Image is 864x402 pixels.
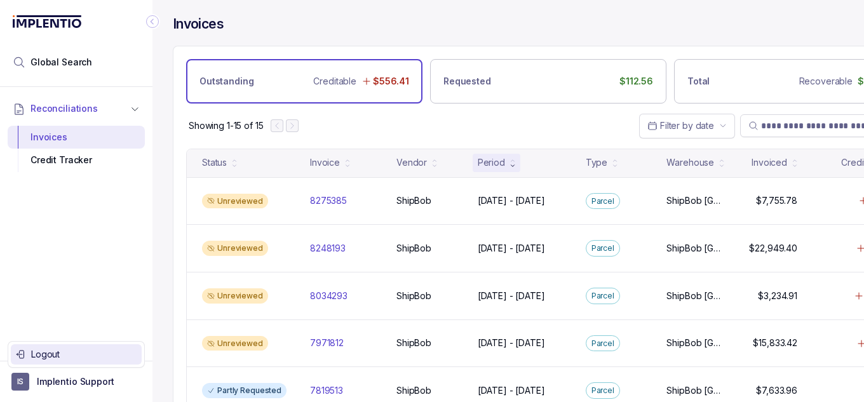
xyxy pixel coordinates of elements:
div: Unreviewed [202,336,268,351]
button: User initialsImplentio Support [11,373,141,391]
p: ShipBob [GEOGRAPHIC_DATA][PERSON_NAME] [666,384,722,397]
p: ShipBob [GEOGRAPHIC_DATA][PERSON_NAME] [666,290,722,302]
p: ShipBob [396,384,431,397]
p: 8275385 [310,194,347,207]
p: Creditable [313,75,356,88]
p: Showing 1-15 of 15 [189,119,263,132]
p: ShipBob [396,242,431,255]
p: Parcel [591,290,614,302]
span: Filter by date [660,120,714,131]
p: 7971812 [310,337,344,349]
p: Parcel [591,384,614,397]
p: $7,755.78 [756,194,797,207]
p: [DATE] - [DATE] [478,384,545,397]
div: Invoiced [752,156,787,169]
p: $15,833.42 [753,337,797,349]
div: Period [478,156,505,169]
div: Warehouse [666,156,714,169]
div: Remaining page entries [189,119,263,132]
p: $22,949.40 [749,242,797,255]
div: Partly Requested [202,383,287,398]
p: [DATE] - [DATE] [478,242,545,255]
p: 8248193 [310,242,346,255]
p: [DATE] - [DATE] [478,290,545,302]
p: Total [687,75,710,88]
span: Global Search [30,56,92,69]
p: $3,234.91 [758,290,797,302]
span: Reconciliations [30,102,98,115]
p: $7,633.96 [756,384,797,397]
p: ShipBob [396,194,431,207]
p: 8034293 [310,290,348,302]
div: Vendor [396,156,427,169]
div: Invoice [310,156,340,169]
button: Reconciliations [8,95,145,123]
p: ShipBob [GEOGRAPHIC_DATA][PERSON_NAME] [666,242,722,255]
div: Unreviewed [202,288,268,304]
p: Outstanding [199,75,253,88]
search: Date Range Picker [647,119,714,132]
p: Requested [443,75,491,88]
h4: Invoices [173,15,224,33]
p: $556.41 [373,75,409,88]
div: Unreviewed [202,194,268,209]
p: ShipBob [GEOGRAPHIC_DATA][PERSON_NAME] [666,194,722,207]
p: ShipBob [396,290,431,302]
div: Type [586,156,607,169]
p: ShipBob [396,337,431,349]
p: Recoverable [799,75,853,88]
span: User initials [11,373,29,391]
p: Implentio Support [37,375,114,388]
p: [DATE] - [DATE] [478,194,545,207]
div: Invoices [18,126,135,149]
p: Parcel [591,242,614,255]
p: 7819513 [310,384,343,397]
p: ShipBob [GEOGRAPHIC_DATA][PERSON_NAME] [666,337,722,349]
p: Logout [31,348,137,361]
button: Date Range Picker [639,114,735,138]
p: Parcel [591,337,614,350]
p: $112.56 [619,75,653,88]
div: Collapse Icon [145,14,160,29]
div: Status [202,156,227,169]
div: Reconciliations [8,123,145,175]
p: Parcel [591,195,614,208]
div: Credit Tracker [18,149,135,171]
p: [DATE] - [DATE] [478,337,545,349]
div: Unreviewed [202,241,268,256]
